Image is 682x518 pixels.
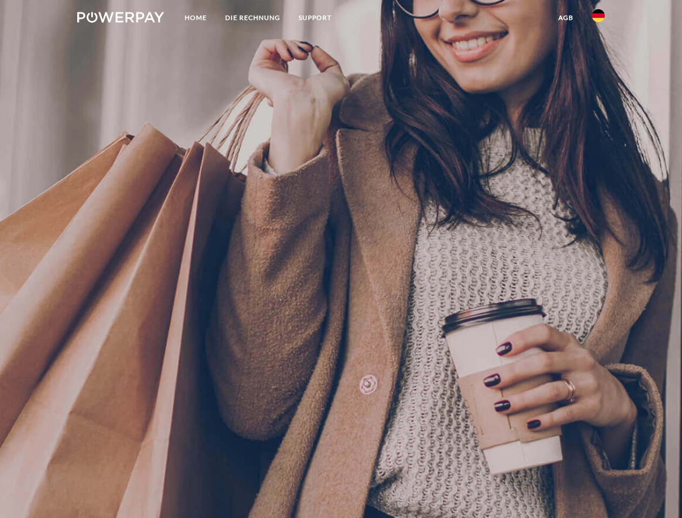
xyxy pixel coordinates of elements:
[216,8,289,28] a: DIE RECHNUNG
[549,8,583,28] a: agb
[592,9,605,22] img: de
[175,8,216,28] a: Home
[289,8,341,28] a: SUPPORT
[77,12,164,23] img: logo-powerpay-white.svg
